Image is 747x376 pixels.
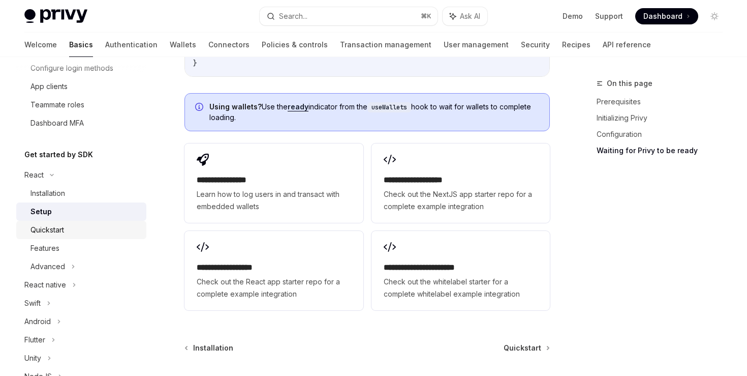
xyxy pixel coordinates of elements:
a: Transaction management [340,33,431,57]
button: Search...⌘K [260,7,437,25]
a: Dashboard [635,8,698,24]
a: Security [521,33,550,57]
a: Basics [69,33,93,57]
a: User management [444,33,509,57]
a: Features [16,239,146,257]
a: **** **** **** ****Check out the NextJS app starter repo for a complete example integration [371,143,550,223]
span: Installation [193,343,233,353]
a: **** **** **** *Learn how to log users in and transact with embedded wallets [184,143,363,223]
div: React [24,169,44,181]
a: API reference [603,33,651,57]
a: ready [288,102,308,111]
a: Dashboard MFA [16,114,146,132]
div: Advanced [30,261,65,273]
div: Android [24,315,51,328]
a: Initializing Privy [597,110,731,126]
a: Waiting for Privy to be ready [597,142,731,159]
h5: Get started by SDK [24,149,93,161]
a: Policies & controls [262,33,328,57]
span: } [193,59,197,68]
span: Learn how to log users in and transact with embedded wallets [197,188,351,213]
a: Support [595,11,623,21]
button: Toggle dark mode [706,8,723,24]
a: Demo [563,11,583,21]
a: Installation [16,184,146,203]
strong: Using wallets? [209,102,262,111]
img: light logo [24,9,87,23]
span: Check out the React app starter repo for a complete example integration [197,276,351,300]
span: Ask AI [460,11,480,21]
a: **** **** **** **** ***Check out the whitelabel starter for a complete whitelabel example integra... [371,231,550,310]
a: Authentication [105,33,158,57]
div: App clients [30,80,68,93]
a: Connectors [208,33,250,57]
div: Teammate roles [30,99,84,111]
div: Quickstart [30,224,64,236]
div: React native [24,279,66,291]
button: Ask AI [443,7,487,25]
a: Quickstart [16,221,146,239]
code: useWallets [367,102,411,112]
a: Welcome [24,33,57,57]
div: Search... [279,10,307,22]
svg: Info [195,103,205,113]
a: Teammate roles [16,96,146,114]
span: Check out the whitelabel starter for a complete whitelabel example integration [384,276,538,300]
a: Prerequisites [597,94,731,110]
div: Features [30,242,59,254]
div: Unity [24,352,41,364]
span: Quickstart [504,343,541,353]
div: Setup [30,206,52,218]
div: Swift [24,297,41,309]
div: Flutter [24,334,45,346]
a: **** **** **** ***Check out the React app starter repo for a complete example integration [184,231,363,310]
div: Dashboard MFA [30,117,84,129]
a: Configuration [597,126,731,142]
a: Quickstart [504,343,549,353]
span: Dashboard [643,11,682,21]
a: App clients [16,77,146,96]
span: ⌘ K [421,12,431,20]
div: Installation [30,187,65,199]
span: Check out the NextJS app starter repo for a complete example integration [384,188,538,213]
a: Recipes [562,33,590,57]
a: Installation [185,343,233,353]
a: Setup [16,203,146,221]
a: Wallets [170,33,196,57]
span: On this page [607,77,652,90]
span: Use the indicator from the hook to wait for wallets to complete loading. [209,102,539,123]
